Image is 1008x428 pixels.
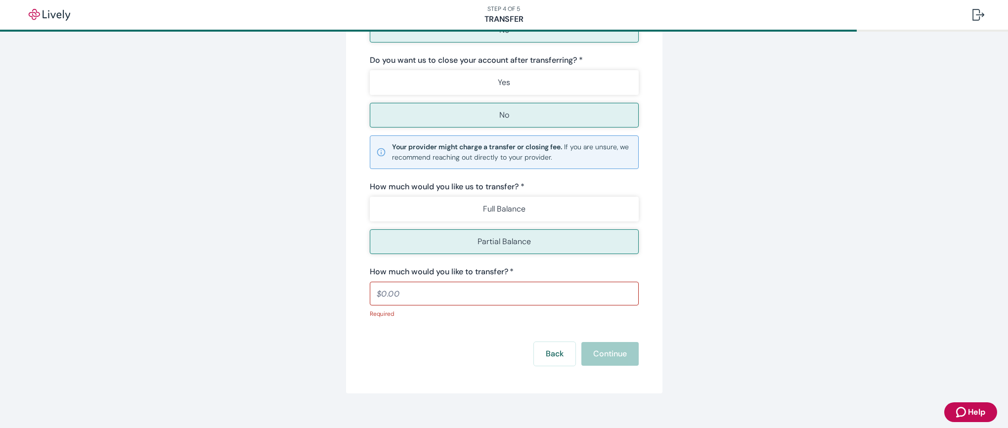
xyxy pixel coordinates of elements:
[968,406,985,418] span: Help
[370,266,514,278] label: How much would you like to transfer?
[370,309,632,318] p: Required
[370,284,639,303] input: $0.00
[22,9,77,21] img: Lively
[370,70,639,95] button: Yes
[964,3,992,27] button: Log out
[370,103,639,128] button: No
[483,203,526,215] p: Full Balance
[370,54,583,66] label: Do you want us to close your account after transferring? *
[944,402,997,422] button: Zendesk support iconHelp
[499,109,509,121] p: No
[498,77,510,88] p: Yes
[392,142,562,151] strong: Your provider might charge a transfer or closing fee.
[478,236,531,248] p: Partial Balance
[956,406,968,418] svg: Zendesk support icon
[370,181,525,193] label: How much would you like us to transfer? *
[370,197,639,221] button: Full Balance
[534,342,575,366] button: Back
[392,142,632,163] small: If you are unsure, we recommend reaching out directly to your provider.
[370,229,639,254] button: Partial Balance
